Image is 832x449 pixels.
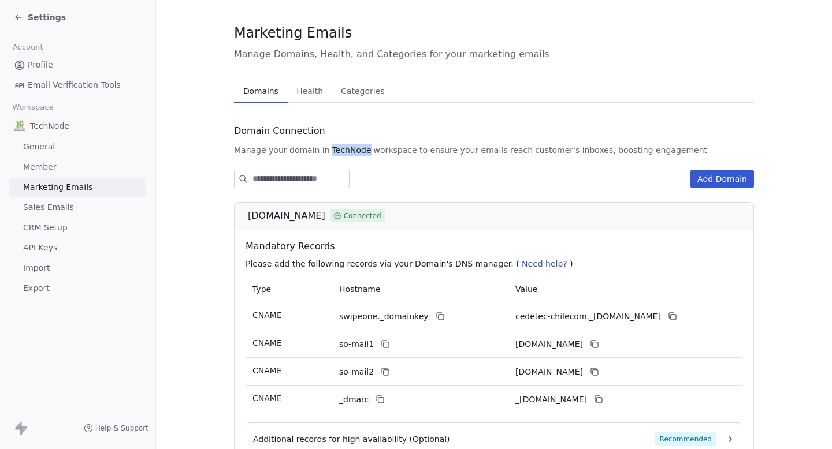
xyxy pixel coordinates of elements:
span: Help & Support [95,424,148,433]
span: Connected [344,211,381,221]
span: Import [23,262,50,274]
span: Categories [336,83,389,99]
span: API Keys [23,242,57,254]
img: IMAGEN%2010%20A%C3%83%C2%91OS.png [14,120,25,132]
span: Marketing Emails [23,181,92,193]
span: Hostname [339,285,381,294]
span: workspace to ensure your emails reach [374,144,533,156]
a: Member [9,158,146,177]
a: Profile [9,55,146,74]
span: Value [515,285,537,294]
span: cedetec-chilecom1.swipeone.email [515,338,583,350]
span: Mandatory Records [246,240,747,253]
p: Type [252,283,325,295]
button: Additional records for high availability (Optional)Recommended [253,432,735,446]
span: Settings [28,12,66,23]
a: Marketing Emails [9,178,146,197]
span: CRM Setup [23,222,68,234]
span: _dmarc [339,394,369,406]
span: Domain Connection [234,124,325,138]
a: API Keys [9,238,146,257]
a: General [9,137,146,156]
span: CNAME [252,338,282,347]
span: Manage Domains, Health, and Categories for your marketing emails [234,47,754,61]
span: CNAME [252,310,282,320]
span: _dmarc.swipeone.email [515,394,587,406]
span: swipeone._domainkey [339,310,429,323]
span: Account [8,39,48,56]
span: TechNode [332,144,372,156]
p: Please add the following records via your Domain's DNS manager. ( ) [246,258,747,270]
span: [DOMAIN_NAME] [248,209,325,223]
a: Sales Emails [9,198,146,217]
span: TechNode [30,120,69,132]
a: Email Verification Tools [9,76,146,95]
span: customer's inboxes, boosting engagement [535,144,707,156]
span: CNAME [252,366,282,375]
a: Help & Support [84,424,148,433]
span: Workspace [8,99,58,116]
span: Email Verification Tools [28,79,121,91]
a: Export [9,279,146,298]
span: Manage your domain in [234,144,330,156]
span: Health [292,83,328,99]
span: Member [23,161,57,173]
span: so-mail2 [339,366,374,378]
span: Recommended [655,432,716,446]
a: Import [9,259,146,278]
span: cedetec-chilecom._domainkey.swipeone.email [515,310,661,323]
button: Add Domain [690,170,754,188]
span: Profile [28,59,53,71]
span: Domains [239,83,283,99]
span: Additional records for high availability (Optional) [253,433,450,445]
span: Sales Emails [23,201,74,214]
a: Settings [14,12,66,23]
span: Marketing Emails [234,24,352,42]
span: General [23,141,55,153]
a: CRM Setup [9,218,146,237]
span: cedetec-chilecom2.swipeone.email [515,366,583,378]
span: so-mail1 [339,338,374,350]
span: Need help? [522,259,567,268]
span: Export [23,282,50,294]
span: CNAME [252,394,282,403]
